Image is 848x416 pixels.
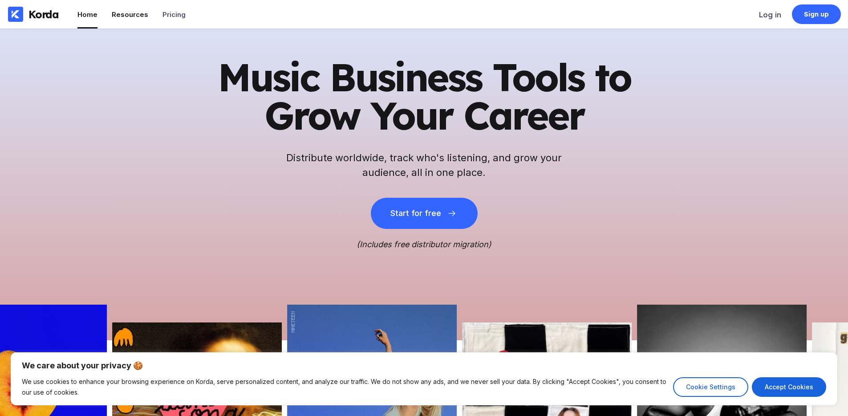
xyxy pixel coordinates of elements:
[792,4,841,24] a: Sign up
[759,10,781,19] div: Log in
[673,377,748,397] button: Cookie Settings
[162,10,186,19] div: Pricing
[752,377,826,397] button: Accept Cookies
[22,376,666,398] p: We use cookies to enhance your browsing experience on Korda, serve personalized content, and anal...
[390,209,441,218] div: Start for free
[282,151,567,180] h2: Distribute worldwide, track who's listening, and grow your audience, all in one place.
[77,10,97,19] div: Home
[804,10,829,19] div: Sign up
[357,240,491,249] i: (Includes free distributor migration)
[22,360,826,371] p: We care about your privacy 🍪
[206,58,642,135] h1: Music Business Tools to Grow Your Career
[28,8,59,21] div: Korda
[371,198,478,229] button: Start for free
[112,10,148,19] div: Resources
